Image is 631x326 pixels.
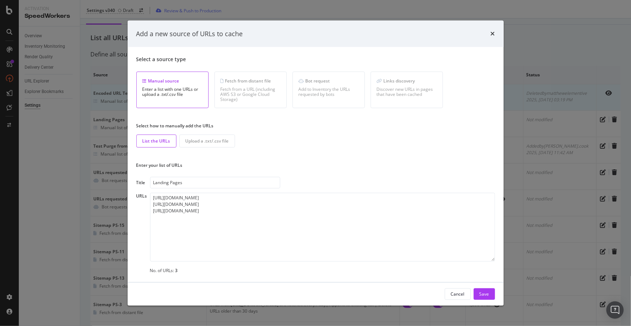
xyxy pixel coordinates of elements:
div: Fetch from distant file [221,78,281,84]
button: Save [474,288,495,300]
div: Select how to manually add the URLs [136,123,495,129]
div: Enter your list of URLs [136,162,495,168]
div: 3 [175,267,178,274]
div: Fetch from a URL (including AWS S3 or Google Cloud Storage) [221,87,281,102]
div: Links discovery [377,78,437,84]
div: No. of URLs: [150,267,495,274]
div: Enter a list with one URLs or upload a .txt/.csv file [142,87,202,97]
div: Add to Inventory the URLs requested by bots [299,87,359,97]
div: URLs [136,193,147,274]
textarea: [URL][DOMAIN_NAME] [URL][DOMAIN_NAME] [URL][DOMAIN_NAME] [150,193,495,262]
button: Cancel [445,288,471,300]
div: Discover new URLs in pages that have been cached [377,87,437,97]
div: Select a source type [136,56,495,63]
div: Add a new source of URLs to cache [136,29,243,38]
div: Bot request [299,78,359,84]
div: modal [128,20,504,305]
div: Title [136,179,147,186]
div: Save [479,291,489,297]
div: List the URLs [142,138,170,144]
div: Upload a .txt/.csv file [186,138,229,144]
div: Cancel [451,291,465,297]
div: Manual source [142,78,202,84]
div: times [491,29,495,38]
div: Open Intercom Messenger [606,301,624,319]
